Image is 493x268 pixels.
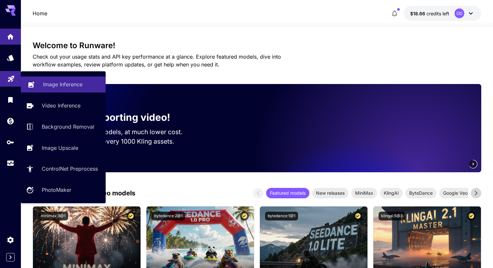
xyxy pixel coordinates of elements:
[43,127,195,137] p: Run the best video models, at much lower cost.
[42,165,98,173] p: ControlNet Preprocess
[266,190,309,196] span: Featured models
[380,190,403,196] span: KlingAI
[33,53,281,68] span: Check out your usage stats and API key performance at a glance. Explore featured models, dive int...
[379,212,405,220] button: klingai:5@3
[43,137,195,146] p: Save up to $500 for every 1000 Kling assets.
[312,190,349,196] span: New releases
[7,31,14,39] div: Home
[21,161,106,177] a: ControlNet Preprocess
[7,157,14,165] div: Usage
[7,96,14,104] div: Library
[42,186,71,194] p: PhotoMaker
[426,11,449,16] span: credits left
[21,98,106,114] a: Video Inference
[42,144,78,152] p: Image Upscale
[439,190,471,196] span: Google Veo
[404,6,481,21] button: $18.6639
[33,9,47,17] nav: breadcrumb
[353,212,362,220] button: Certified Model – Vetted for best performance and includes a commercial license.
[21,140,106,156] a: Image Upscale
[410,11,426,16] span: $18.66
[6,253,15,261] button: Expand sidebar
[38,212,68,220] button: minimax:3@1
[7,73,15,81] div: Playground
[42,102,81,109] p: Video Inference
[7,236,14,244] div: Settings
[43,80,82,88] p: Image Inference
[240,212,249,220] button: Certified Model – Vetted for best performance and includes a commercial license.
[7,54,14,62] div: Models
[7,138,14,146] div: API Keys
[455,8,464,18] div: DD
[351,190,377,196] span: MiniMax
[21,77,106,92] a: Image Inference
[405,190,437,196] span: ByteDance
[33,9,47,17] p: Home
[467,212,476,220] button: Certified Model – Vetted for best performance and includes a commercial license.
[33,41,481,50] h3: Welcome to Runware!
[127,212,135,220] button: Certified Model – Vetted for best performance and includes a commercial license.
[21,119,106,135] a: Background Removal
[265,212,298,220] button: bytedance:1@1
[42,123,94,131] p: Background Removal
[472,162,474,166] span: 3
[61,110,170,125] p: Now supporting video!
[21,182,106,198] a: PhotoMaker
[152,212,185,220] button: bytedance:2@1
[410,10,449,17] div: $18.6639
[7,117,14,125] div: Wallet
